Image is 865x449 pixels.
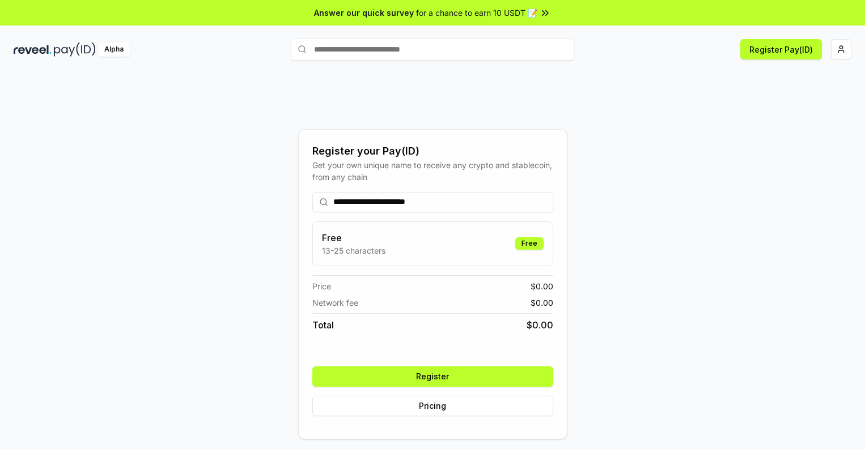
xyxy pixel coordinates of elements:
[14,42,52,57] img: reveel_dark
[312,280,331,292] span: Price
[322,231,385,245] h3: Free
[527,318,553,332] span: $ 0.00
[312,318,334,332] span: Total
[322,245,385,256] p: 13-25 characters
[312,297,358,309] span: Network fee
[740,39,822,59] button: Register Pay(ID)
[312,143,553,159] div: Register your Pay(ID)
[98,42,130,57] div: Alpha
[515,237,544,250] div: Free
[54,42,96,57] img: pay_id
[314,7,414,19] span: Answer our quick survey
[312,159,553,183] div: Get your own unique name to receive any crypto and stablecoin, from any chain
[312,366,553,387] button: Register
[416,7,537,19] span: for a chance to earn 10 USDT 📝
[531,280,553,292] span: $ 0.00
[312,396,553,416] button: Pricing
[531,297,553,309] span: $ 0.00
